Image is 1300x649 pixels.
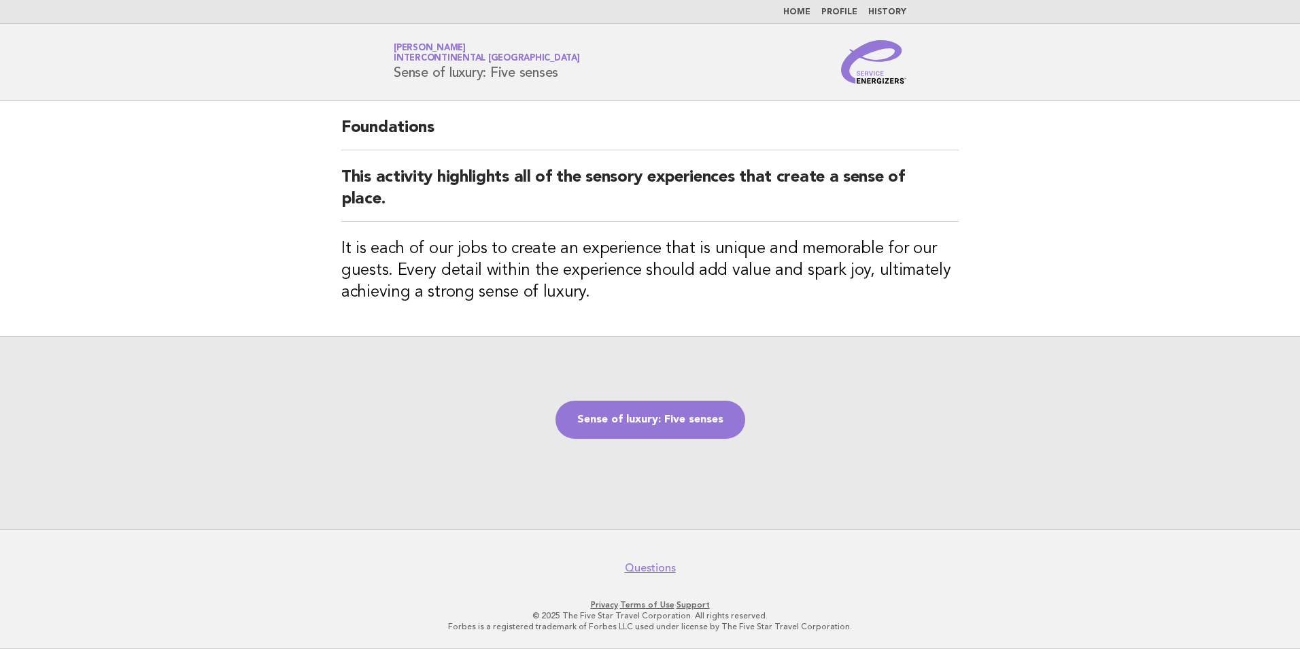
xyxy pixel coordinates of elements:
[341,117,959,150] h2: Foundations
[234,610,1066,621] p: © 2025 The Five Star Travel Corporation. All rights reserved.
[394,54,580,63] span: InterContinental [GEOGRAPHIC_DATA]
[620,600,674,610] a: Terms of Use
[234,599,1066,610] p: · ·
[234,621,1066,632] p: Forbes is a registered trademark of Forbes LLC used under license by The Five Star Travel Corpora...
[555,401,745,439] a: Sense of luxury: Five senses
[625,561,676,575] a: Questions
[394,44,580,63] a: [PERSON_NAME]InterContinental [GEOGRAPHIC_DATA]
[341,238,959,303] h3: It is each of our jobs to create an experience that is unique and memorable for our guests. Every...
[783,8,810,16] a: Home
[821,8,857,16] a: Profile
[868,8,906,16] a: History
[341,167,959,222] h2: This activity highlights all of the sensory experiences that create a sense of place.
[394,44,580,80] h1: Sense of luxury: Five senses
[591,600,618,610] a: Privacy
[677,600,710,610] a: Support
[841,40,906,84] img: Service Energizers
